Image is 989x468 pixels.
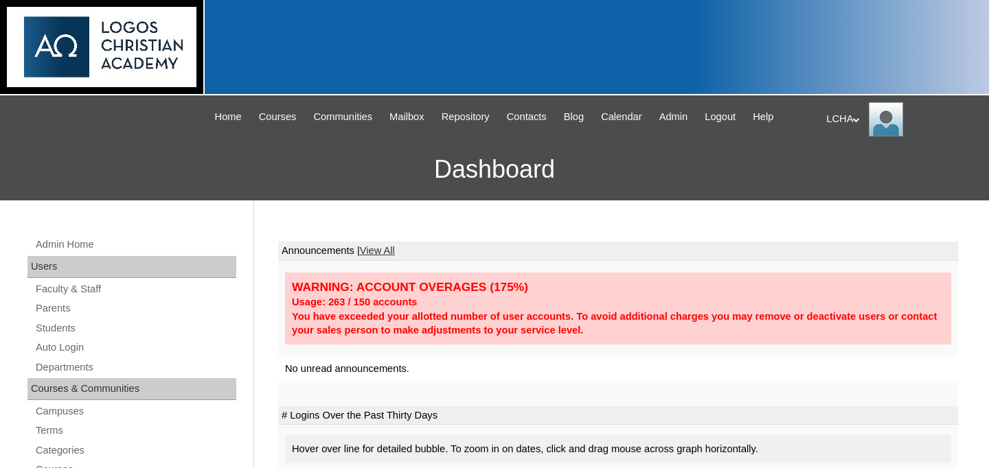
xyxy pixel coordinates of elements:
[252,109,304,125] a: Courses
[601,109,641,125] span: Calendar
[383,109,431,125] a: Mailbox
[34,300,236,317] a: Parents
[208,109,249,125] a: Home
[826,102,975,137] div: LCHA
[292,296,417,307] strong: Usage: 263 / 150 accounts
[435,109,497,125] a: Repository
[215,109,242,125] span: Home
[753,109,773,125] span: Help
[360,245,395,256] a: View All
[27,256,236,278] div: Users
[594,109,648,125] a: Calendar
[705,109,736,125] span: Logout
[442,109,490,125] span: Repository
[507,109,547,125] span: Contacts
[259,109,297,125] span: Courses
[7,139,982,200] h3: Dashboard
[34,359,236,376] a: Departments
[746,109,780,125] a: Help
[34,281,236,298] a: Faculty & Staff
[292,279,944,295] div: WARNING: ACCOUNT OVERAGES (175%)
[557,109,591,125] a: Blog
[34,403,236,420] a: Campuses
[34,320,236,337] a: Students
[27,378,236,400] div: Courses & Communities
[278,242,958,261] td: Announcements |
[306,109,379,125] a: Communities
[500,109,554,125] a: Contacts
[564,109,584,125] span: Blog
[659,109,688,125] span: Admin
[389,109,424,125] span: Mailbox
[313,109,372,125] span: Communities
[292,309,944,338] div: You have exceeded your allotted number of user accounts. To avoid additional charges you may remo...
[869,102,903,137] img: LCHA Admin
[278,406,958,425] td: # Logins Over the Past Thirty Days
[34,236,236,253] a: Admin Home
[7,7,196,87] img: logo-white.png
[34,422,236,439] a: Terms
[278,356,958,382] td: No unread announcements.
[652,109,695,125] a: Admin
[34,339,236,356] a: Auto Login
[698,109,742,125] a: Logout
[34,442,236,459] a: Categories
[285,435,951,463] div: Hover over line for detailed bubble. To zoom in on dates, click and drag mouse across graph horiz...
